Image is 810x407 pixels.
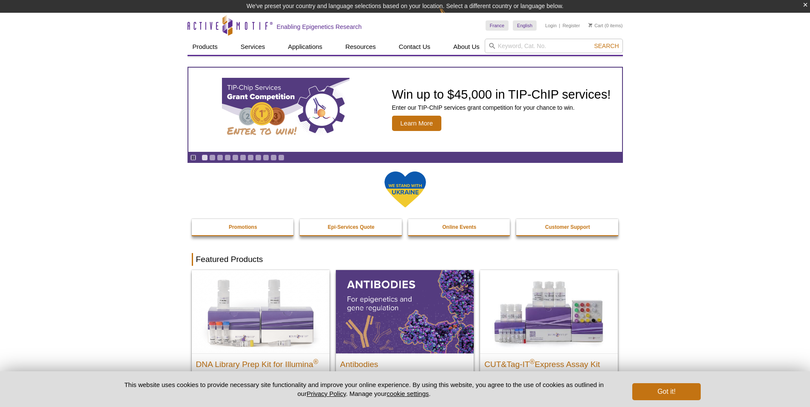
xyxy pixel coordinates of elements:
[516,219,619,235] a: Customer Support
[328,224,375,230] strong: Epi-Services Quote
[545,23,557,28] a: Login
[232,154,239,161] a: Go to slide 5
[307,390,346,397] a: Privacy Policy
[225,154,231,161] a: Go to slide 4
[563,23,580,28] a: Register
[229,224,257,230] strong: Promotions
[283,39,327,55] a: Applications
[392,104,611,111] p: Enter our TIP-ChIP services grant competition for your chance to win.
[217,154,223,161] a: Go to slide 3
[240,154,246,161] a: Go to slide 6
[192,270,330,353] img: DNA Library Prep Kit for Illumina
[202,154,208,161] a: Go to slide 1
[545,224,590,230] strong: Customer Support
[278,154,284,161] a: Go to slide 11
[384,171,426,208] img: We Stand With Ukraine
[485,39,623,53] input: Keyword, Cat. No.
[392,116,442,131] span: Learn More
[588,20,623,31] li: (0 items)
[336,270,474,353] img: All Antibodies
[559,20,560,31] li: |
[484,356,614,369] h2: CUT&Tag-IT Express Assay Kit
[530,358,535,365] sup: ®
[513,20,537,31] a: English
[588,23,592,27] img: Your Cart
[480,270,618,353] img: CUT&Tag-IT® Express Assay Kit
[236,39,270,55] a: Services
[336,270,474,399] a: All Antibodies Antibodies Application-tested antibodies for ChIP, CUT&Tag, and CUT&RUN.
[486,20,509,31] a: France
[387,390,429,397] button: cookie settings
[192,219,295,235] a: Promotions
[340,356,469,369] h2: Antibodies
[196,356,325,369] h2: DNA Library Prep Kit for Illumina
[442,224,476,230] strong: Online Events
[247,154,254,161] a: Go to slide 7
[192,253,619,266] h2: Featured Products
[392,88,611,101] h2: Win up to $45,000 in TIP-ChIP services!
[588,23,603,28] a: Cart
[270,154,277,161] a: Go to slide 10
[408,219,511,235] a: Online Events
[480,270,618,399] a: CUT&Tag-IT® Express Assay Kit CUT&Tag-IT®Express Assay Kit Less variable and higher-throughput ge...
[448,39,485,55] a: About Us
[190,154,196,161] a: Toggle autoplay
[110,380,619,398] p: This website uses cookies to provide necessary site functionality and improve your online experie...
[277,23,362,31] h2: Enabling Epigenetics Research
[188,39,223,55] a: Products
[263,154,269,161] a: Go to slide 9
[591,42,621,50] button: Search
[313,358,318,365] sup: ®
[632,383,700,400] button: Got it!
[209,154,216,161] a: Go to slide 2
[340,39,381,55] a: Resources
[222,78,350,142] img: TIP-ChIP Services Grant Competition
[439,6,462,26] img: Change Here
[188,68,622,152] a: TIP-ChIP Services Grant Competition Win up to $45,000 in TIP-ChIP services! Enter our TIP-ChIP se...
[300,219,403,235] a: Epi-Services Quote
[394,39,435,55] a: Contact Us
[255,154,261,161] a: Go to slide 8
[188,68,622,152] article: TIP-ChIP Services Grant Competition
[594,43,619,49] span: Search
